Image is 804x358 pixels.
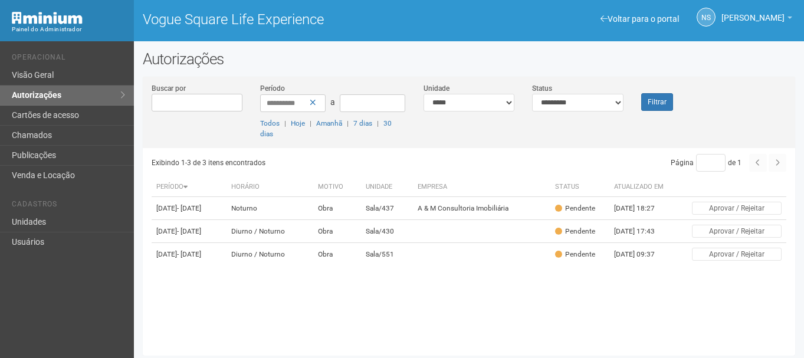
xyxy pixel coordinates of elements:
label: Buscar por [152,83,186,94]
span: | [347,119,349,127]
div: Exibindo 1-3 de 3 itens encontrados [152,154,465,172]
span: a [330,97,335,107]
div: Pendente [555,249,595,260]
th: Status [550,178,609,197]
td: [DATE] 18:27 [609,197,674,220]
span: - [DATE] [177,227,201,235]
td: [DATE] 17:43 [609,220,674,243]
a: Todos [260,119,280,127]
td: Diurno / Noturno [227,243,313,266]
td: Sala/551 [361,243,413,266]
td: Obra [313,243,361,266]
a: Voltar para o portal [600,14,679,24]
li: Operacional [12,53,125,65]
a: Hoje [291,119,305,127]
span: | [310,119,311,127]
span: | [377,119,379,127]
div: Pendente [555,226,595,237]
th: Unidade [361,178,413,197]
h1: Vogue Square Life Experience [143,12,460,27]
div: Painel do Administrador [12,24,125,35]
a: 7 dias [353,119,372,127]
td: Sala/437 [361,197,413,220]
span: | [284,119,286,127]
td: [DATE] [152,243,226,266]
td: [DATE] [152,220,226,243]
td: [DATE] 09:37 [609,243,674,266]
span: Nicolle Silva [721,2,785,22]
th: Empresa [413,178,551,197]
td: Sala/430 [361,220,413,243]
div: Pendente [555,203,595,214]
th: Atualizado em [609,178,674,197]
td: Noturno [227,197,313,220]
a: Amanhã [316,119,342,127]
td: Obra [313,220,361,243]
button: Aprovar / Rejeitar [692,225,782,238]
a: [PERSON_NAME] [721,15,792,24]
label: Período [260,83,285,94]
li: Cadastros [12,200,125,212]
button: Filtrar [641,93,673,111]
td: Obra [313,197,361,220]
td: A & M Consultoria Imobiliária [413,197,551,220]
td: Diurno / Noturno [227,220,313,243]
span: - [DATE] [177,204,201,212]
img: Minium [12,12,83,24]
th: Período [152,178,226,197]
button: Aprovar / Rejeitar [692,202,782,215]
h2: Autorizações [143,50,795,68]
label: Status [532,83,552,94]
th: Motivo [313,178,361,197]
td: [DATE] [152,197,226,220]
th: Horário [227,178,313,197]
a: NS [697,8,716,27]
span: - [DATE] [177,250,201,258]
button: Aprovar / Rejeitar [692,248,782,261]
label: Unidade [424,83,449,94]
span: Página de 1 [671,159,741,167]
